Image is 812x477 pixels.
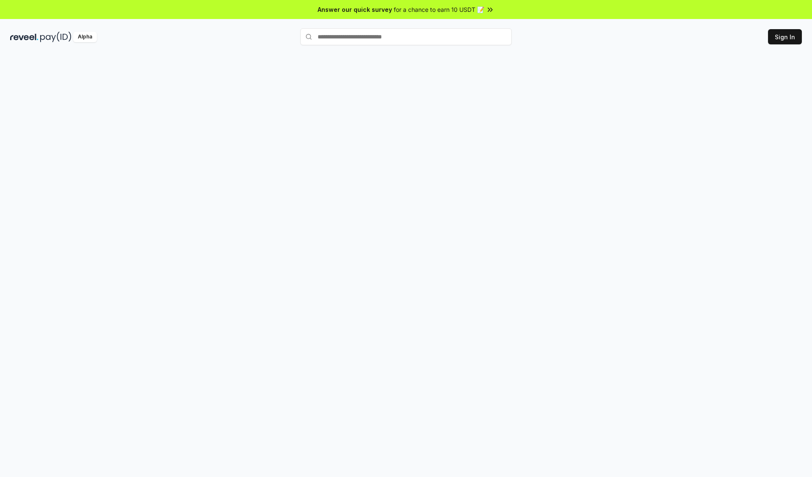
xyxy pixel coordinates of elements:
span: for a chance to earn 10 USDT 📝 [394,5,484,14]
button: Sign In [768,29,802,44]
img: pay_id [40,32,71,42]
img: reveel_dark [10,32,38,42]
div: Alpha [73,32,97,42]
span: Answer our quick survey [318,5,392,14]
